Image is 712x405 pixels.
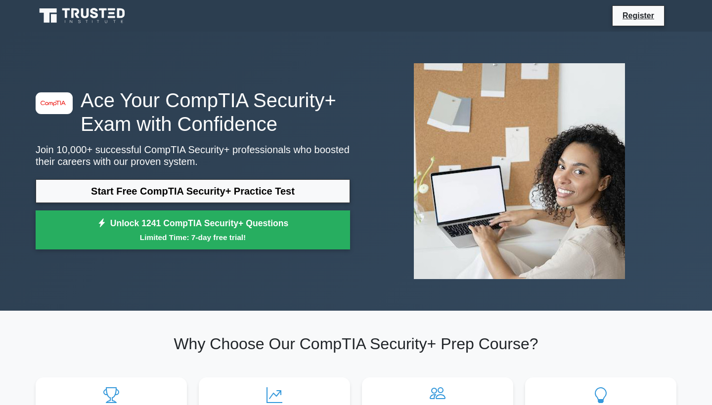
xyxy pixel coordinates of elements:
[36,210,350,250] a: Unlock 1241 CompTIA Security+ QuestionsLimited Time: 7-day free trial!
[617,9,660,22] a: Register
[36,334,676,353] h2: Why Choose Our CompTIA Security+ Prep Course?
[36,144,350,167] p: Join 10,000+ successful CompTIA Security+ professionals who boosted their careers with our proven...
[36,88,350,136] h1: Ace Your CompTIA Security+ Exam with Confidence
[36,179,350,203] a: Start Free CompTIA Security+ Practice Test
[48,232,338,243] small: Limited Time: 7-day free trial!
